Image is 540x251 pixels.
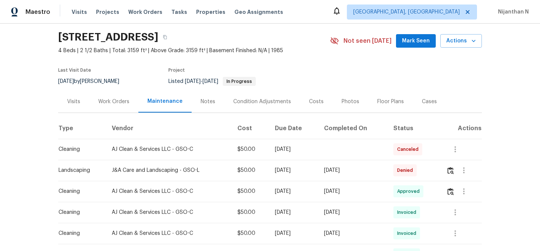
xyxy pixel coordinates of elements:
span: Maestro [25,8,50,16]
h2: [STREET_ADDRESS] [58,33,158,41]
span: In Progress [223,79,255,84]
span: Invoiced [397,209,419,216]
span: Denied [397,167,416,174]
div: Cleaning [58,188,100,195]
div: [DATE] [324,188,381,195]
span: Actions [446,36,476,46]
span: Mark Seen [402,36,430,46]
div: Floor Plans [377,98,404,105]
span: - [185,79,218,84]
div: $50.00 [237,188,263,195]
th: Due Date [269,118,318,139]
span: [DATE] [202,79,218,84]
img: Review Icon [447,167,454,174]
img: Review Icon [447,188,454,195]
div: [DATE] [324,230,381,237]
div: [DATE] [275,167,312,174]
span: [GEOGRAPHIC_DATA], [GEOGRAPHIC_DATA] [353,8,460,16]
button: Actions [440,34,482,48]
div: [DATE] [275,188,312,195]
span: Not seen [DATE] [343,37,391,45]
div: AJ Clean & Services LLC - GSO-C [112,188,225,195]
span: Approved [397,188,423,195]
div: Landscaping [58,167,100,174]
span: Project [168,68,185,72]
span: Nijanthan N [495,8,529,16]
button: Copy Address [158,30,172,44]
button: Review Icon [446,161,455,179]
div: AJ Clean & Services LLC - GSO-C [112,209,225,216]
div: Maintenance [147,98,183,105]
div: Work Orders [98,98,129,105]
div: Condition Adjustments [233,98,291,105]
span: Work Orders [128,8,162,16]
span: [DATE] [58,79,74,84]
div: [DATE] [275,146,312,153]
span: 4 Beds | 2 1/2 Baths | Total: 3159 ft² | Above Grade: 3159 ft² | Basement Finished: N/A | 1985 [58,47,330,54]
div: $50.00 [237,230,263,237]
div: $50.00 [237,146,263,153]
div: Cleaning [58,146,100,153]
div: [DATE] [324,167,381,174]
div: Cases [422,98,437,105]
div: [DATE] [275,230,312,237]
div: Notes [201,98,215,105]
div: $50.00 [237,209,263,216]
div: by [PERSON_NAME] [58,77,128,86]
span: Canceled [397,146,421,153]
th: Type [58,118,106,139]
div: [DATE] [275,209,312,216]
th: Actions [440,118,482,139]
div: [DATE] [324,209,381,216]
span: Visits [72,8,87,16]
span: Invoiced [397,230,419,237]
div: Photos [342,98,359,105]
div: J&A Care and Landscaping - GSO-L [112,167,225,174]
span: Last Visit Date [58,68,91,72]
span: Geo Assignments [234,8,283,16]
div: Cleaning [58,230,100,237]
div: Cleaning [58,209,100,216]
span: Projects [96,8,119,16]
span: Listed [168,79,256,84]
button: Review Icon [446,182,455,200]
th: Status [387,118,440,139]
div: Costs [309,98,324,105]
div: $50.00 [237,167,263,174]
div: AJ Clean & Services LLC - GSO-C [112,230,225,237]
span: [DATE] [185,79,201,84]
span: Tasks [171,9,187,15]
div: AJ Clean & Services LLC - GSO-C [112,146,225,153]
span: Properties [196,8,225,16]
div: Visits [67,98,80,105]
th: Cost [231,118,269,139]
button: Mark Seen [396,34,436,48]
th: Vendor [106,118,231,139]
th: Completed On [318,118,387,139]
